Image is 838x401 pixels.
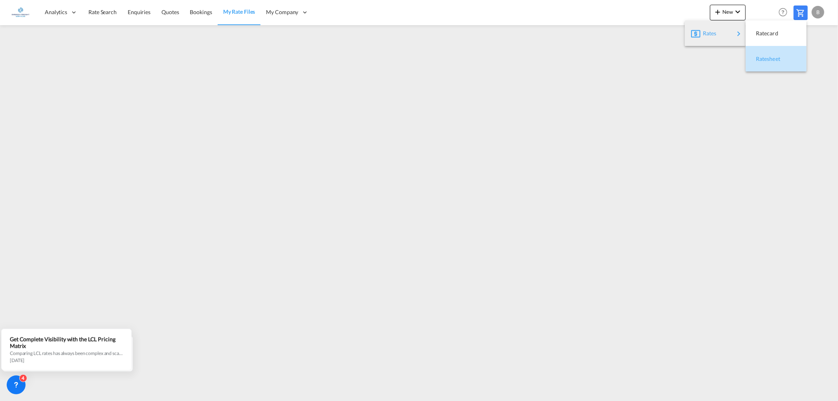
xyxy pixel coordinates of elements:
md-icon: icon-chevron-right [734,29,744,38]
div: Ratecard [752,24,800,43]
div: Ratesheet [752,49,800,69]
span: Ratecard [756,26,765,41]
span: Ratesheet [756,51,765,67]
span: Rates [703,26,712,41]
